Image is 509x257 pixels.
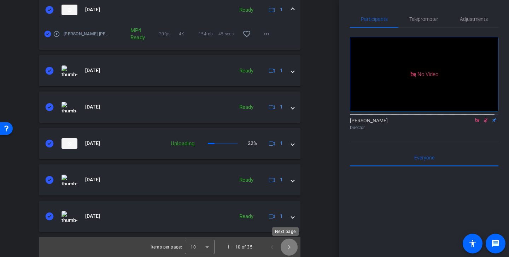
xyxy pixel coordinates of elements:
span: 45 secs [218,30,238,37]
img: thumb-nail [62,175,77,185]
span: Everyone [414,155,434,160]
div: 1 – 10 of 35 [227,244,252,251]
span: [DATE] [85,212,100,220]
mat-expansion-panel-header: thumb-nail[DATE]Ready1 [39,92,300,123]
mat-expansion-panel-header: thumb-nail[DATE]Ready1 [39,201,300,232]
span: [DATE] [85,67,100,74]
div: Ready [236,103,257,111]
p: 22% [248,140,257,147]
img: thumb-nail [62,138,77,149]
span: [DATE] [85,103,100,111]
span: 4K [179,30,199,37]
span: Adjustments [460,17,488,22]
div: Ready [236,67,257,75]
img: thumb-nail [62,65,77,76]
span: Teleprompter [409,17,438,22]
span: 1 [280,103,283,111]
div: Ready [236,212,257,221]
span: 1 [280,212,283,220]
span: [DATE] [85,6,100,13]
mat-icon: play_circle_outline [53,30,60,37]
div: Ready [236,6,257,14]
div: Ready [236,176,257,184]
span: [DATE] [85,176,100,183]
span: 154mb [199,30,218,37]
mat-expansion-panel-header: thumb-nail[DATE]Uploading22%1 [39,128,300,159]
mat-icon: more_horiz [262,30,271,38]
span: [DATE] [85,140,100,147]
mat-icon: favorite_border [242,30,251,38]
button: Previous page [264,239,281,256]
div: Next page [272,227,299,236]
img: thumb-nail [62,5,77,15]
div: [PERSON_NAME] [350,117,498,131]
div: Items per page: [151,244,182,251]
span: 1 [280,67,283,74]
span: [PERSON_NAME] [PERSON_NAME]-R2 Finkit-[MEDICAL_DATA] S3 tk 2-2025-09-24-12-16-40-969-0 [64,30,110,37]
div: thumb-nail[DATE]Ready1 [39,25,300,50]
img: thumb-nail [62,211,77,222]
img: thumb-nail [62,102,77,112]
span: 30fps [159,30,179,37]
span: 1 [280,176,283,183]
div: Uploading [167,140,198,148]
span: 1 [280,140,283,147]
span: Participants [361,17,388,22]
mat-expansion-panel-header: thumb-nail[DATE]Ready1 [39,164,300,195]
mat-icon: message [491,239,500,248]
mat-icon: accessibility [468,239,477,248]
mat-expansion-panel-header: thumb-nail[DATE]Ready1 [39,55,300,86]
span: 1 [280,6,283,13]
span: No Video [417,71,438,77]
div: MP4 Ready [127,27,142,41]
button: Next page [281,239,298,256]
div: Director [350,124,498,131]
